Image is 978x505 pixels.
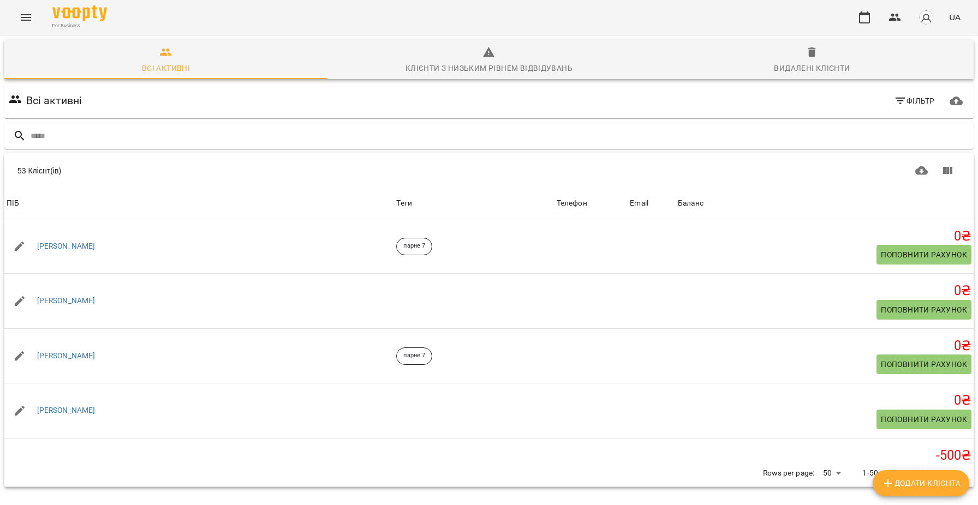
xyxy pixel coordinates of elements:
[894,94,935,107] span: Фільтр
[4,153,974,188] div: Table Toolbar
[678,338,971,354] h5: 0 ₴
[678,392,971,409] h5: 0 ₴
[37,351,96,362] a: [PERSON_NAME]
[396,347,432,365] div: парне 7
[52,22,107,29] span: For Business
[405,62,573,75] div: Клієнти з низьким рівнем відвідувань
[949,11,961,23] span: UA
[7,197,392,210] span: ПІБ
[7,197,19,210] div: ПІБ
[934,460,961,486] button: Next Page
[37,241,96,252] a: [PERSON_NAME]
[881,413,967,426] span: Поповнити рахунок
[7,197,19,210] div: Sort
[403,351,425,360] p: парне 7
[819,465,845,481] div: 50
[17,165,485,176] div: 53 Клієнт(ів)
[763,468,814,479] p: Rows per page:
[26,92,82,109] h6: Всі активні
[557,197,587,210] div: Sort
[52,5,107,21] img: Voopty Logo
[934,158,961,184] button: Показати колонки
[557,197,626,210] span: Телефон
[396,197,552,210] div: Теги
[630,197,648,210] div: Email
[909,158,935,184] button: Завантажити CSV
[678,282,971,299] h5: 0 ₴
[557,197,587,210] div: Телефон
[873,470,969,496] button: Додати клієнта
[881,358,967,371] span: Поповнити рахунок
[881,303,967,316] span: Поповнити рахунок
[881,477,961,490] span: Додати клієнта
[403,242,425,251] p: парне 7
[876,300,971,320] button: Поповнити рахунок
[678,197,703,210] div: Sort
[774,62,850,75] div: Видалені клієнти
[890,91,939,111] button: Фільтр
[862,468,897,479] p: 1-50 of 53
[37,405,96,416] a: [PERSON_NAME]
[945,7,965,27] button: UA
[919,10,934,25] img: avatar_s.png
[678,228,971,245] h5: 0 ₴
[37,296,96,306] a: [PERSON_NAME]
[678,447,971,464] h5: -500 ₴
[881,248,967,261] span: Поповнити рахунок
[630,197,648,210] div: Sort
[13,4,39,31] button: Menu
[396,238,432,255] div: парне 7
[678,197,703,210] div: Баланс
[876,354,971,374] button: Поповнити рахунок
[876,410,971,429] button: Поповнити рахунок
[876,245,971,264] button: Поповнити рахунок
[630,197,673,210] span: Email
[142,62,190,75] div: Всі активні
[678,197,971,210] span: Баланс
